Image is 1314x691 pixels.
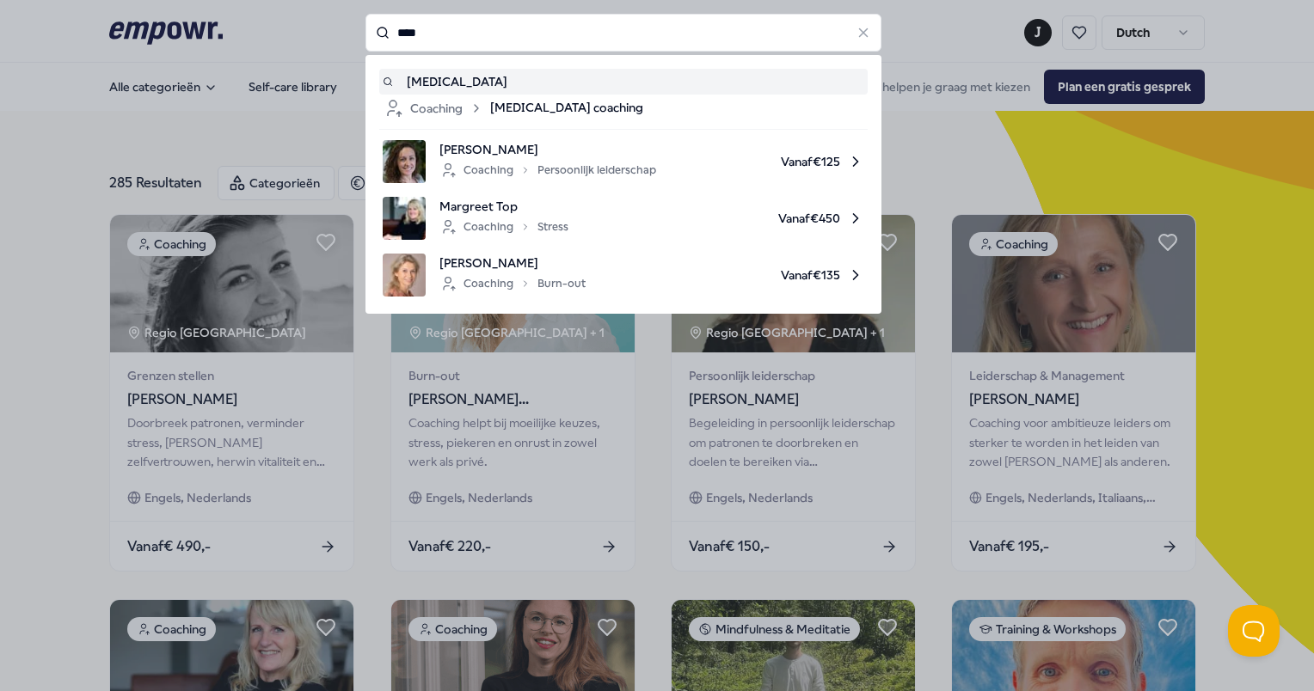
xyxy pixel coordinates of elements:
span: [MEDICAL_DATA] coaching [490,98,643,119]
img: product image [383,197,426,240]
input: Search for products, categories or subcategories [365,14,881,52]
span: Vanaf € 135 [599,254,864,297]
a: product image[PERSON_NAME]CoachingBurn-outVanaf€135 [383,254,864,297]
div: Coaching Stress [439,217,568,237]
img: product image [383,254,426,297]
a: product imageMargreet TopCoachingStressVanaf€450 [383,197,864,240]
a: product image[PERSON_NAME]CoachingPersoonlijk leiderschapVanaf€125 [383,140,864,183]
div: Coaching Persoonlijk leiderschap [439,160,656,180]
span: Vanaf € 450 [582,197,864,240]
span: Margreet Top [439,197,568,216]
span: Vanaf € 125 [670,140,864,183]
div: Coaching [383,98,483,119]
div: Coaching Burn-out [439,273,586,294]
span: [PERSON_NAME] [439,254,586,272]
a: [MEDICAL_DATA] [383,72,864,91]
a: Coaching[MEDICAL_DATA] coaching [383,98,864,119]
span: [PERSON_NAME] [439,140,656,159]
iframe: Help Scout Beacon - Open [1228,605,1280,657]
img: product image [383,140,426,183]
